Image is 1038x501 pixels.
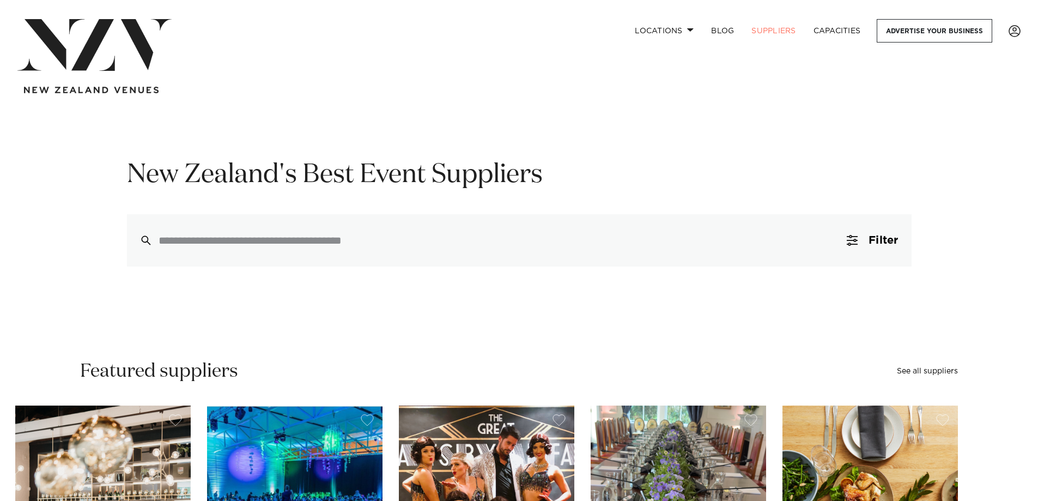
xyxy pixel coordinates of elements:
[702,19,743,43] a: BLOG
[805,19,870,43] a: Capacities
[80,359,238,384] h2: Featured suppliers
[626,19,702,43] a: Locations
[17,19,172,71] img: nzv-logo.png
[127,158,912,192] h1: New Zealand's Best Event Suppliers
[834,214,911,267] button: Filter
[897,367,958,375] a: See all suppliers
[869,235,898,246] span: Filter
[877,19,992,43] a: Advertise your business
[24,87,159,94] img: new-zealand-venues-text.png
[743,19,804,43] a: SUPPLIERS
